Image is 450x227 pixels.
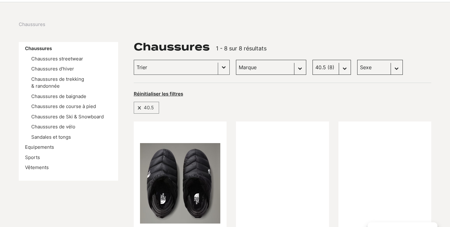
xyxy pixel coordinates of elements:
a: Chaussures de baignade [31,93,86,99]
a: Sports [25,154,40,160]
a: Vêtements [25,164,49,170]
span: 1 - 8 sur 8 résultats [216,45,267,52]
button: Basculer la liste [218,60,229,75]
a: Chaussures streetwear [31,56,83,62]
a: Chaussures de Ski & Snowboard [31,114,104,120]
a: Equipements [25,144,54,150]
a: Chaussures de course à pied [31,103,96,109]
div: 40.5 [134,102,159,114]
span: Chaussures [19,21,45,28]
nav: breadcrumbs [19,21,45,28]
a: Chaussures de trekking & randonnée [31,76,84,89]
a: Sandales et tongs [31,134,71,140]
button: Réinitialiser les filtres [134,91,183,97]
a: Chaussures [25,45,52,51]
a: Chaussures d'hiver [31,66,74,72]
a: Chaussures de vélo [31,124,75,130]
input: Trier [137,63,215,71]
span: 40.5 [141,104,156,112]
h1: Chaussures [134,42,210,52]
